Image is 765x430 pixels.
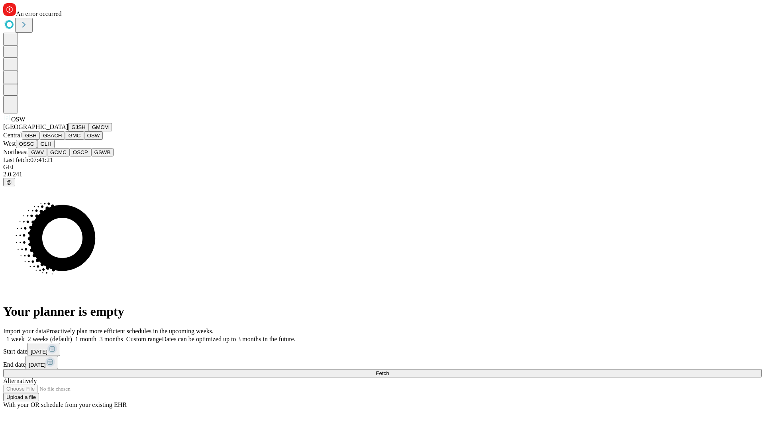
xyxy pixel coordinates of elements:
span: An error occurred [16,10,62,17]
span: Proactively plan more efficient schedules in the upcoming weeks. [46,328,214,334]
button: GSACH [40,131,65,140]
button: GMCM [89,123,112,131]
span: 2 weeks (default) [28,336,72,342]
button: Upload a file [3,393,39,401]
span: [GEOGRAPHIC_DATA] [3,123,68,130]
div: 2.0.241 [3,171,762,178]
button: @ [3,178,15,186]
span: Central [3,132,22,139]
button: OSCP [70,148,91,156]
span: 1 week [6,336,25,342]
h1: Your planner is empty [3,304,762,319]
button: GSWB [91,148,114,156]
button: OSSC [16,140,37,148]
button: GWV [28,148,47,156]
button: GJSH [68,123,89,131]
span: Custom range [126,336,162,342]
button: GMC [65,131,84,140]
button: GLH [37,140,54,148]
div: End date [3,356,762,369]
span: Last fetch: 07:41:21 [3,156,53,163]
div: GEI [3,164,762,171]
span: Northeast [3,149,28,155]
span: Alternatively [3,377,37,384]
span: 1 month [75,336,96,342]
div: Start date [3,343,762,356]
button: [DATE] [27,343,60,356]
button: Fetch [3,369,762,377]
span: 3 months [100,336,123,342]
span: @ [6,179,12,185]
span: West [3,140,16,147]
button: [DATE] [25,356,58,369]
span: [DATE] [31,349,47,355]
button: OSW [84,131,103,140]
span: Fetch [376,370,389,376]
span: With your OR schedule from your existing EHR [3,401,127,408]
button: GCMC [47,148,70,156]
span: Import your data [3,328,46,334]
button: GBH [22,131,40,140]
span: Dates can be optimized up to 3 months in the future. [162,336,295,342]
span: OSW [11,116,25,123]
span: [DATE] [29,362,45,368]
